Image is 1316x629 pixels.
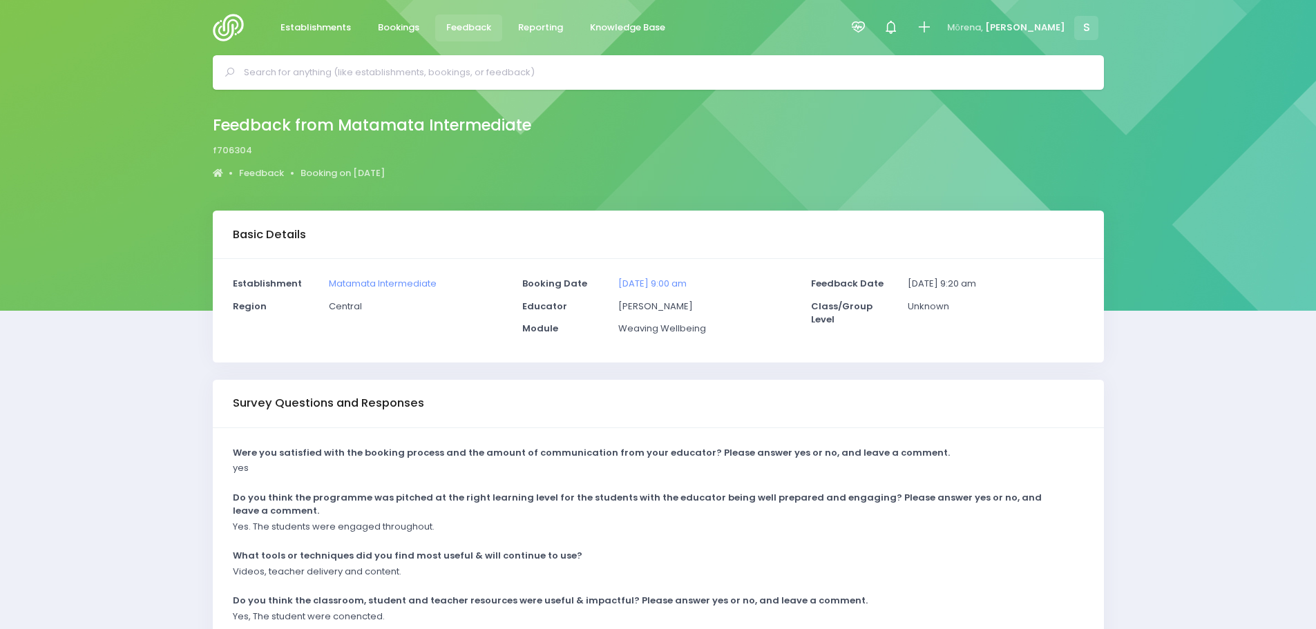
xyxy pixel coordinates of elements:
[213,144,252,157] span: f706304
[244,62,1085,83] input: Search for anything (like establishments, bookings, or feedback)
[811,300,872,327] strong: Class/Group Level
[213,116,531,135] h2: Feedback from Matamata Intermediate
[507,14,575,41] a: Reporting
[579,14,677,41] a: Knowledge Base
[618,277,687,290] a: [DATE] 9:00 am
[233,565,401,579] p: Videos, teacher delivery and content.
[233,277,302,290] strong: Establishment
[233,610,385,623] p: Yes, The student were conencted.
[233,300,267,313] strong: Region
[1074,16,1098,40] span: S
[233,461,249,475] p: yes
[590,21,665,35] span: Knowledge Base
[329,277,437,290] a: Matamata Intermediate
[239,166,284,180] a: Feedback
[280,21,351,35] span: Establishments
[618,300,794,313] p: [PERSON_NAME]
[233,549,582,562] strong: What tools or techniques did you find most useful & will continue to use?
[908,277,1083,291] p: [DATE] 9:20 am
[522,300,567,313] strong: Educator
[522,277,587,290] strong: Booking Date
[233,520,435,534] p: Yes. The students were engaged throughout.
[367,14,431,41] a: Bookings
[213,14,252,41] img: Logo
[618,322,794,336] p: Weaving Wellbeing
[435,14,503,41] a: Feedback
[233,396,424,410] h3: Survey Questions and Responses
[446,21,491,35] span: Feedback
[378,21,419,35] span: Bookings
[233,228,306,242] h3: Basic Details
[522,322,558,335] strong: Module
[908,300,1083,313] p: Unknown
[947,21,983,35] span: Mōrena,
[233,446,950,459] strong: Were you satisfied with the booking process and the amount of communication from your educator? P...
[985,21,1065,35] span: [PERSON_NAME]
[321,300,513,322] div: Central
[269,14,363,41] a: Establishments
[233,491,1042,518] strong: Do you think the programme was pitched at the right learning level for the students with the educ...
[811,277,884,290] strong: Feedback Date
[233,594,868,607] strong: Do you think the classroom, student and teacher resources were useful & impactful? Please answer ...
[301,166,385,180] a: Booking on [DATE]
[518,21,563,35] span: Reporting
